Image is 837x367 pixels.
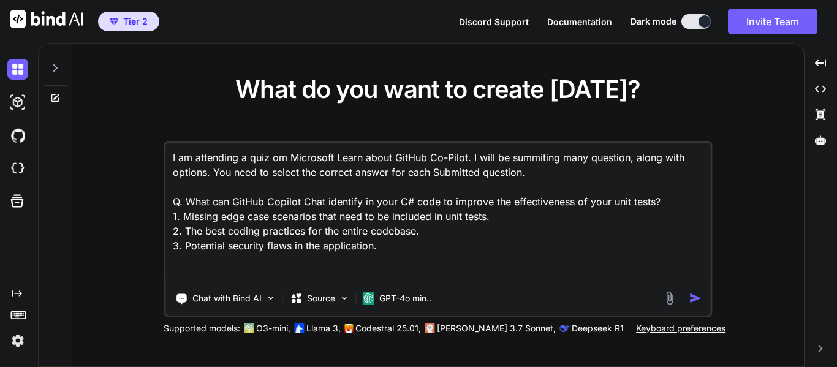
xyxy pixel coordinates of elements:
[689,292,702,305] img: icon
[728,9,817,34] button: Invite Team
[98,12,159,31] button: premiumTier 2
[636,322,725,335] p: Keyboard preferences
[235,74,640,104] span: What do you want to create [DATE]?
[10,10,83,28] img: Bind AI
[339,293,349,303] img: Pick Models
[459,15,529,28] button: Discord Support
[244,323,254,333] img: GPT-4
[110,18,118,25] img: premium
[164,322,240,335] p: Supported models:
[7,92,28,113] img: darkAi-studio
[362,292,374,305] img: GPT-4o mini
[7,330,28,351] img: settings
[192,292,262,305] p: Chat with Bind AI
[7,158,28,179] img: cloudideIcon
[355,322,421,335] p: Codestral 25.01,
[307,292,335,305] p: Source
[7,125,28,146] img: githubDark
[306,322,341,335] p: Llama 3,
[294,323,304,333] img: Llama2
[7,59,28,80] img: darkChat
[631,15,676,28] span: Dark mode
[559,323,569,333] img: claude
[123,15,148,28] span: Tier 2
[459,17,529,27] span: Discord Support
[547,17,612,27] span: Documentation
[165,143,710,282] textarea: I am attending a quiz om Microsoft Learn about GitHub Co-Pilot. I will be summiting many question...
[437,322,556,335] p: [PERSON_NAME] 3.7 Sonnet,
[265,293,276,303] img: Pick Tools
[379,292,431,305] p: GPT-4o min..
[662,291,676,305] img: attachment
[256,322,290,335] p: O3-mini,
[425,323,434,333] img: claude
[344,324,353,333] img: Mistral-AI
[547,15,612,28] button: Documentation
[572,322,624,335] p: Deepseek R1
